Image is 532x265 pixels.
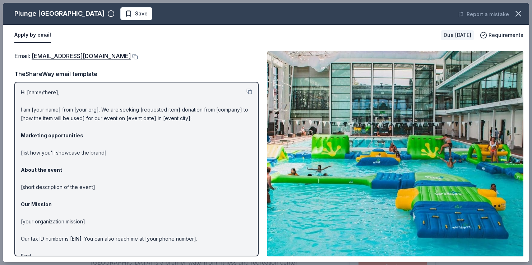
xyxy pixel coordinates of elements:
div: Due [DATE] [441,30,474,40]
div: Plunge [GEOGRAPHIC_DATA] [14,8,105,19]
div: TheShareWay email template [14,69,259,79]
button: Apply by email [14,28,51,43]
strong: About the event [21,167,62,173]
span: Requirements [489,31,523,39]
a: [EMAIL_ADDRESS][DOMAIN_NAME] [32,51,131,61]
span: Email : [14,52,131,60]
span: Save [135,9,148,18]
strong: Our Mission [21,201,52,207]
img: Image for Plunge San Diego [267,51,523,256]
button: Report a mistake [458,10,509,19]
button: Save [120,7,152,20]
strong: Marketing opportunities [21,132,83,138]
button: Requirements [480,31,523,39]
